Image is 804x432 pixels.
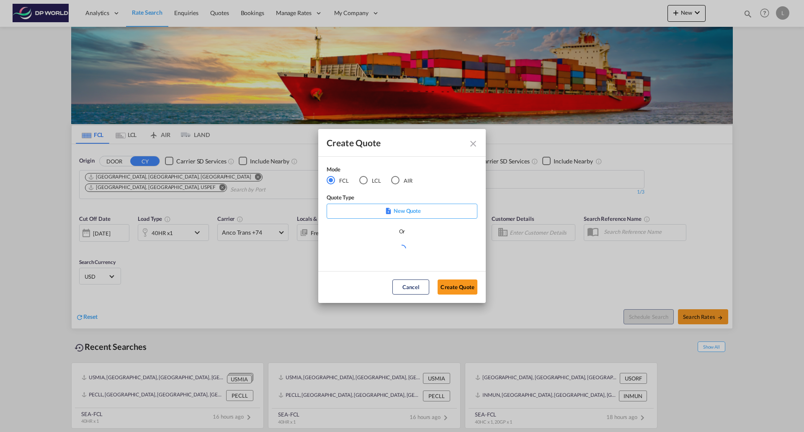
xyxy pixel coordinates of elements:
div: New Quote [327,204,477,219]
div: Or [399,227,405,235]
button: Create Quote [438,279,477,295]
div: Quote Type [327,193,477,204]
button: Cancel [392,279,429,295]
md-radio-button: AIR [391,176,412,185]
div: Create Quote [327,137,462,148]
md-radio-button: FCL [327,176,349,185]
md-dialog: Create QuoteModeFCL LCLAIR ... [318,129,486,303]
p: New Quote [330,207,474,215]
button: Close dialog [465,135,480,150]
md-icon: Close dialog [468,139,478,149]
div: Mode [327,165,423,176]
md-radio-button: LCL [359,176,381,185]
